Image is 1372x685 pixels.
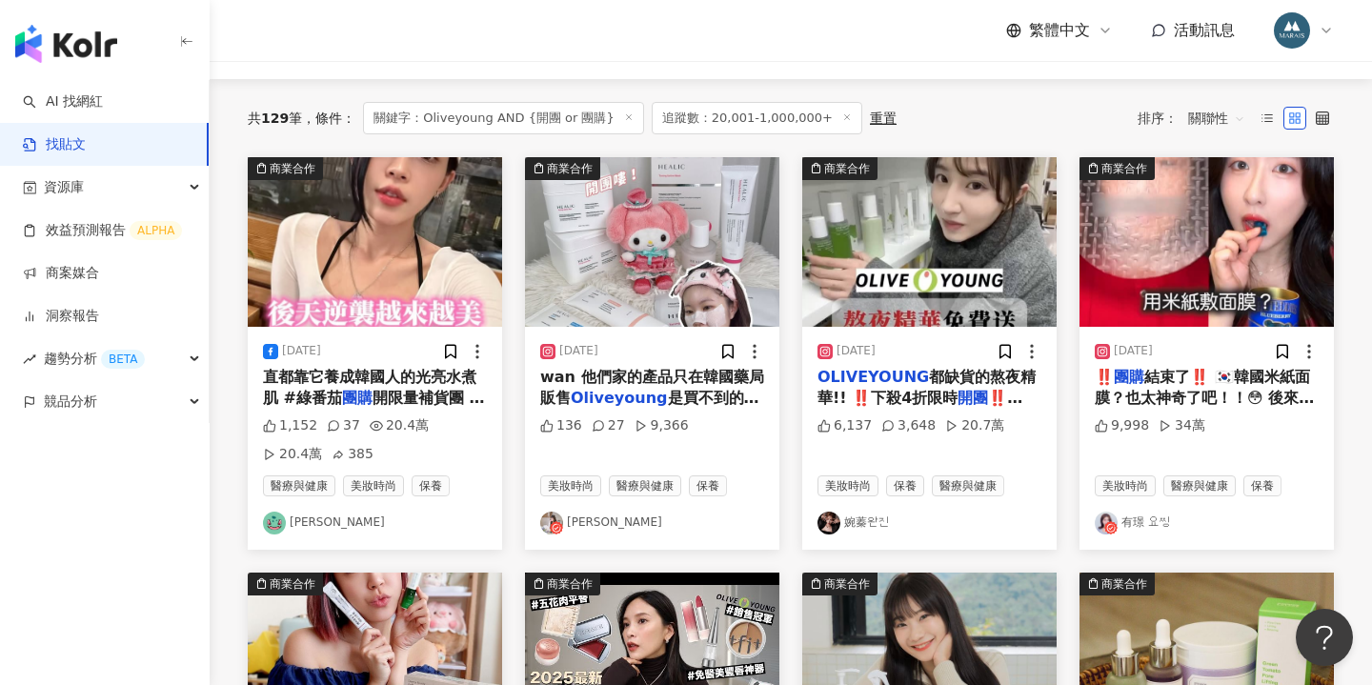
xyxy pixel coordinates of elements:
span: 129 [261,111,289,126]
span: 關聯性 [1188,103,1245,133]
span: 醫療與健康 [932,475,1004,496]
div: 商業合作 [824,159,870,178]
div: 商業合作 [547,159,593,178]
mark: 團購 [342,389,373,407]
a: KOL Avatar有璟 요찡 [1095,512,1319,534]
span: wan 他們家的產品只在韓國藥局販售 [540,368,764,407]
span: 保養 [1243,475,1281,496]
div: 6,137 [817,416,872,435]
div: 商業合作 [270,574,315,594]
span: 醫療與健康 [609,475,681,496]
a: 洞察報告 [23,307,99,326]
button: 商業合作 [802,157,1057,327]
div: 27 [592,416,625,435]
mark: Oliveyoung [571,389,668,407]
div: 重置 [870,111,897,126]
span: 美妝時尚 [540,475,601,496]
span: 關鍵字：Oliveyoung AND {開團 or 團購} [363,102,644,134]
a: 效益預測報告ALPHA [23,221,182,240]
span: 美妝時尚 [1095,475,1156,496]
div: [DATE] [837,343,876,359]
img: KOL Avatar [263,512,286,534]
span: 活動訊息 [1174,21,1235,39]
div: [DATE] [559,343,598,359]
a: 商案媒合 [23,264,99,283]
a: searchAI 找網紅 [23,92,103,111]
span: 結束了‼️ 🇰🇷韓國米紙面膜？也太神奇了吧！！😳 後來發現這個其實是韓國的知名膠原蛋白面膜 原來他們曾經在美國Amazon & 韓國 [1095,368,1314,472]
span: 趨勢分析 [44,337,145,380]
span: 保養 [886,475,924,496]
div: 排序： [1138,103,1256,133]
img: logo [15,25,117,63]
span: 美妝時尚 [343,475,404,496]
div: 385 [332,445,373,464]
div: 商業合作 [1101,574,1147,594]
div: 商業合作 [270,159,315,178]
span: 直都靠它養成韓國人的光亮水煮肌 #綠番茄 [263,368,476,407]
div: 商業合作 [1101,159,1147,178]
div: 34萬 [1159,416,1205,435]
span: 資源庫 [44,166,84,209]
button: 商業合作 [248,157,502,327]
div: [DATE] [1114,343,1153,359]
div: 共 筆 [248,111,302,126]
div: 20.4萬 [370,416,429,435]
img: 358735463_652854033541749_1509380869568117342_n.jpg [1274,12,1310,49]
img: post-image [248,157,502,327]
div: 9,998 [1095,416,1149,435]
img: post-image [802,157,1057,327]
span: 競品分析 [44,380,97,423]
img: KOL Avatar [1095,512,1118,534]
div: 9,366 [635,416,689,435]
img: KOL Avatar [817,512,840,534]
span: 繁體中文 [1029,20,1090,41]
mark: 團購 [1114,368,1144,386]
a: KOL Avatar[PERSON_NAME] [540,512,764,534]
div: BETA [101,350,145,369]
span: ‼️ [1095,368,1114,386]
span: 保養 [412,475,450,496]
a: KOL Avatar婉蓁완진 [817,512,1041,534]
div: 136 [540,416,582,435]
span: 條件 ： [302,111,355,126]
div: 商業合作 [547,574,593,594]
span: 開限量補貨團 售完不補 現搶妮專 [263,389,485,428]
span: 保養 [689,475,727,496]
div: [DATE] [282,343,321,359]
div: 37 [327,416,360,435]
span: 醫療與健康 [1163,475,1236,496]
iframe: Help Scout Beacon - Open [1296,609,1353,666]
span: rise [23,353,36,366]
img: KOL Avatar [540,512,563,534]
div: 1,152 [263,416,317,435]
div: 20.4萬 [263,445,322,464]
div: 3,648 [881,416,936,435]
span: 追蹤數：20,001-1,000,000+ [652,102,862,134]
button: 商業合作 [1079,157,1334,327]
button: 商業合作 [525,157,779,327]
img: post-image [1079,157,1334,327]
span: 美妝時尚 [817,475,878,496]
span: 醫療與健康 [263,475,335,496]
div: 20.7萬 [945,416,1004,435]
mark: OLIVEYOUNG [817,368,929,386]
a: KOL Avatar[PERSON_NAME] [263,512,487,534]
a: 找貼文 [23,135,86,154]
img: post-image [525,157,779,327]
mark: 開團 [958,389,988,407]
span: 都缺貨的熬夜精華!! ‼️下殺4折限時 [817,368,1036,407]
div: 商業合作 [824,574,870,594]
